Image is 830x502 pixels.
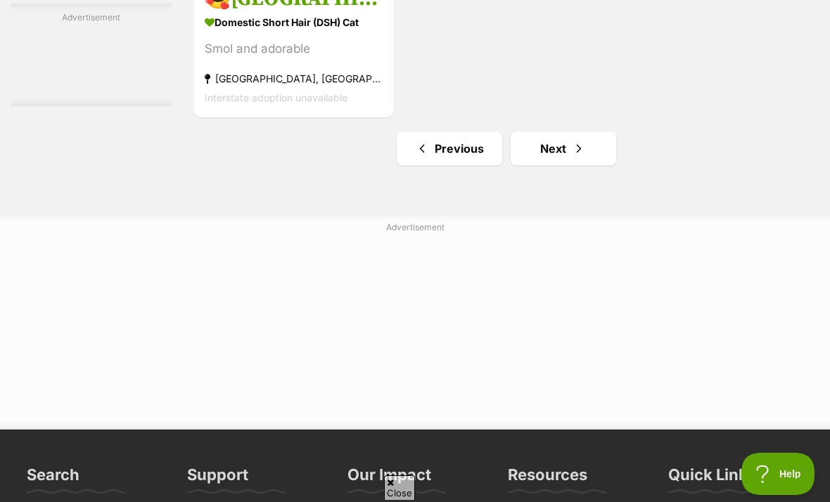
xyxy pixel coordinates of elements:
[347,465,431,493] h3: Our Impact
[187,465,248,493] h3: Support
[205,69,383,88] strong: [GEOGRAPHIC_DATA], [GEOGRAPHIC_DATA]
[397,132,502,165] a: Previous page
[205,12,383,32] strong: Domestic Short Hair (DSH) Cat
[205,39,383,58] div: Smol and adorable
[193,132,819,165] nav: Pagination
[511,132,616,165] a: Next page
[668,465,756,493] h3: Quick Links
[11,4,172,106] div: Advertisement
[741,453,816,495] iframe: Help Scout Beacon - Open
[205,92,347,103] span: Interstate adoption unavailable
[384,475,415,500] span: Close
[74,239,756,415] iframe: Advertisement
[27,465,79,493] h3: Search
[508,465,587,493] h3: Resources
